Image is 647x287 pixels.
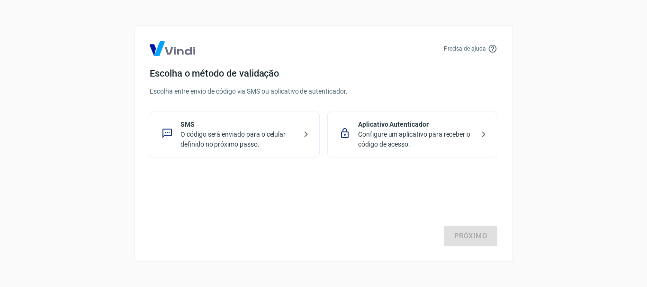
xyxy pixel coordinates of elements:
p: SMS [180,120,297,130]
p: O código será enviado para o celular definido no próximo passo. [180,130,297,149]
p: Configure um aplicativo para receber o código de acesso. [358,130,474,149]
p: Escolha entre envio de código via SMS ou aplicativo de autenticador. [150,87,497,96]
div: SMSO código será enviado para o celular definido no próximo passo. [150,112,320,157]
p: Aplicativo Autenticador [358,120,474,130]
img: Logo Vind [150,41,195,56]
h4: Escolha o método de validação [150,68,497,79]
p: Precisa de ajuda [444,44,486,53]
div: Aplicativo AutenticadorConfigure um aplicativo para receber o código de acesso. [327,112,497,157]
